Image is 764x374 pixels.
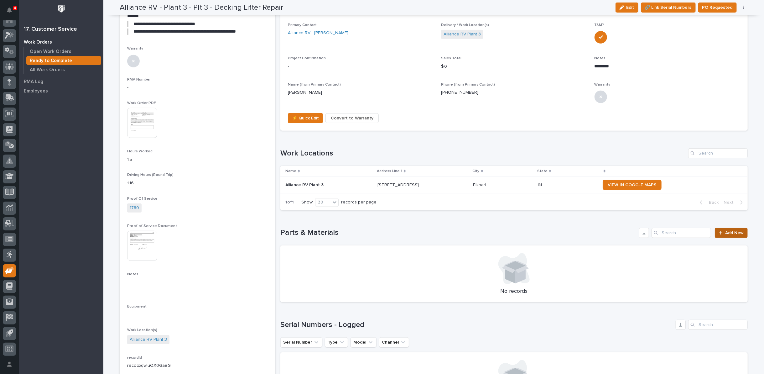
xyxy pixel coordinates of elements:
[301,200,313,205] p: Show
[626,5,634,10] span: Edit
[127,328,157,332] span: Work Location(s)
[688,320,748,330] input: Search
[473,181,488,188] p: Elkhart
[127,312,268,318] p: -
[351,337,377,347] button: Model
[288,56,326,60] span: Project Confirmation
[645,4,692,11] span: 🔗 Link Serial Numbers
[24,40,52,45] p: Work Orders
[441,83,495,87] span: Phone (from Primary Contact)
[537,168,548,175] p: State
[698,3,737,13] button: PO Requested
[285,181,325,188] p: Alliance RV Plant 3
[315,199,330,206] div: 30
[280,228,637,237] h1: Parts & Materials
[705,200,719,205] span: Back
[603,180,662,190] a: VIEW IN GOOGLE MAPS
[641,3,696,13] button: 🔗 Link Serial Numbers
[130,205,139,211] a: 1780
[127,101,156,105] span: Work Order PDF
[24,56,103,65] a: Ready to Complete
[3,4,16,17] button: Notifications
[538,181,543,188] p: IN
[688,148,748,158] input: Search
[721,200,748,205] button: Next
[341,200,377,205] p: records per page
[127,272,138,276] span: Notes
[441,56,461,60] span: Sales Total
[24,79,43,85] p: RMA Log
[325,337,348,347] button: Type
[24,47,103,56] a: Open Work Orders
[24,26,77,33] div: 17. Customer Service
[127,47,143,50] span: Warranty
[280,320,673,329] h1: Serial Numbers - Logged
[127,84,268,91] p: -
[288,23,317,27] span: Primary Contact
[331,114,373,122] span: Convert to Warranty
[616,3,638,13] button: Edit
[379,337,409,347] button: Channel
[8,8,16,18] div: Notifications4
[285,168,296,175] p: Name
[127,150,153,153] span: Hours Worked
[608,183,657,187] span: VIEW IN GOOGLE MAPS
[595,83,611,87] span: Warranty
[280,337,322,347] button: Serial Number
[19,37,103,47] a: Work Orders
[441,23,489,27] span: Delivery / Work Location(s)
[127,78,151,82] span: RMA Number
[288,288,740,295] p: No records
[19,86,103,96] a: Employees
[30,67,65,73] p: All Work Orders
[127,224,177,228] span: Proof of Service Document
[24,88,48,94] p: Employees
[288,83,341,87] span: Name (from Primary Contact)
[127,156,268,163] p: 1.5
[288,63,434,70] p: -
[441,63,587,70] p: $ 0
[127,362,268,369] p: recooxqwluOX0GaBG
[325,113,379,123] button: Convert to Warranty
[30,49,71,55] p: Open Work Orders
[280,149,686,158] h1: Work Locations
[288,30,348,36] a: Alliance RV - [PERSON_NAME]
[441,89,478,96] p: [PHONE_NUMBER]
[24,65,103,74] a: All Work Orders
[724,200,737,205] span: Next
[595,56,606,60] span: Notes
[473,168,480,175] p: City
[127,284,268,290] p: -
[120,3,283,12] h2: Alliance RV - Plant 3 - Plt 3 - Decking Lifter Repair
[695,200,721,205] button: Back
[377,181,420,188] p: [STREET_ADDRESS]
[595,23,604,27] span: T&M?
[127,356,142,360] span: recordId
[280,195,299,210] p: 1 of 1
[30,58,72,64] p: Ready to Complete
[127,197,158,201] span: Proof Of Service
[377,168,402,175] p: Address Line 1
[127,180,268,187] p: 1.16
[444,31,481,38] a: Alliance RV Plant 3
[130,336,167,343] a: Alliance RV Plant 3
[715,228,748,238] a: Add New
[55,3,67,15] img: Workspace Logo
[652,228,711,238] input: Search
[702,4,733,11] span: PO Requested
[19,77,103,86] a: RMA Log
[725,231,744,235] span: Add New
[288,89,434,96] p: [PERSON_NAME]
[292,114,319,122] span: ⚡ Quick Edit
[288,113,323,123] button: ⚡ Quick Edit
[127,305,147,308] span: Equipment
[127,173,174,177] span: Driving Hours (Round Trip)
[280,177,748,193] tr: Alliance RV Plant 3Alliance RV Plant 3 [STREET_ADDRESS][STREET_ADDRESS] ElkhartElkhart ININ VIEW ...
[14,6,16,10] p: 4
